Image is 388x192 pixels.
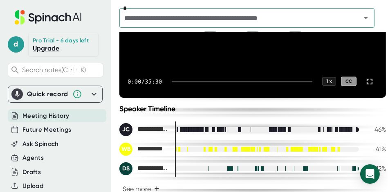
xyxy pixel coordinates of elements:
a: Upgrade [33,44,59,52]
div: Quick record [11,86,99,102]
button: Drafts [22,168,41,177]
div: 1 x [322,77,336,86]
span: + [154,185,159,192]
span: Search notes (Ctrl + K) [22,66,86,74]
div: Wil Brewer [119,143,168,156]
div: Speaker Timeline [119,104,386,113]
div: Quick record [27,90,68,98]
button: Open [360,12,372,24]
div: Open Intercom Messenger [360,164,380,184]
div: CC [341,77,357,86]
span: d [8,36,24,53]
div: DS [119,162,132,175]
button: Upload [22,181,43,191]
div: 46 % [366,126,386,133]
div: 41 % [366,145,386,153]
button: Future Meetings [22,125,71,135]
button: Ask Spinach [22,139,59,149]
div: WB [119,143,132,156]
div: 0:00 / 35:30 [128,78,162,85]
button: Meeting History [22,111,69,121]
div: Julie Coker/NYC Tourism + Conventions [119,123,168,136]
div: Danielle Scott [119,162,168,175]
button: Agents [22,153,44,163]
div: Pro Trial - 6 days left [33,37,89,44]
div: JC [119,123,132,136]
